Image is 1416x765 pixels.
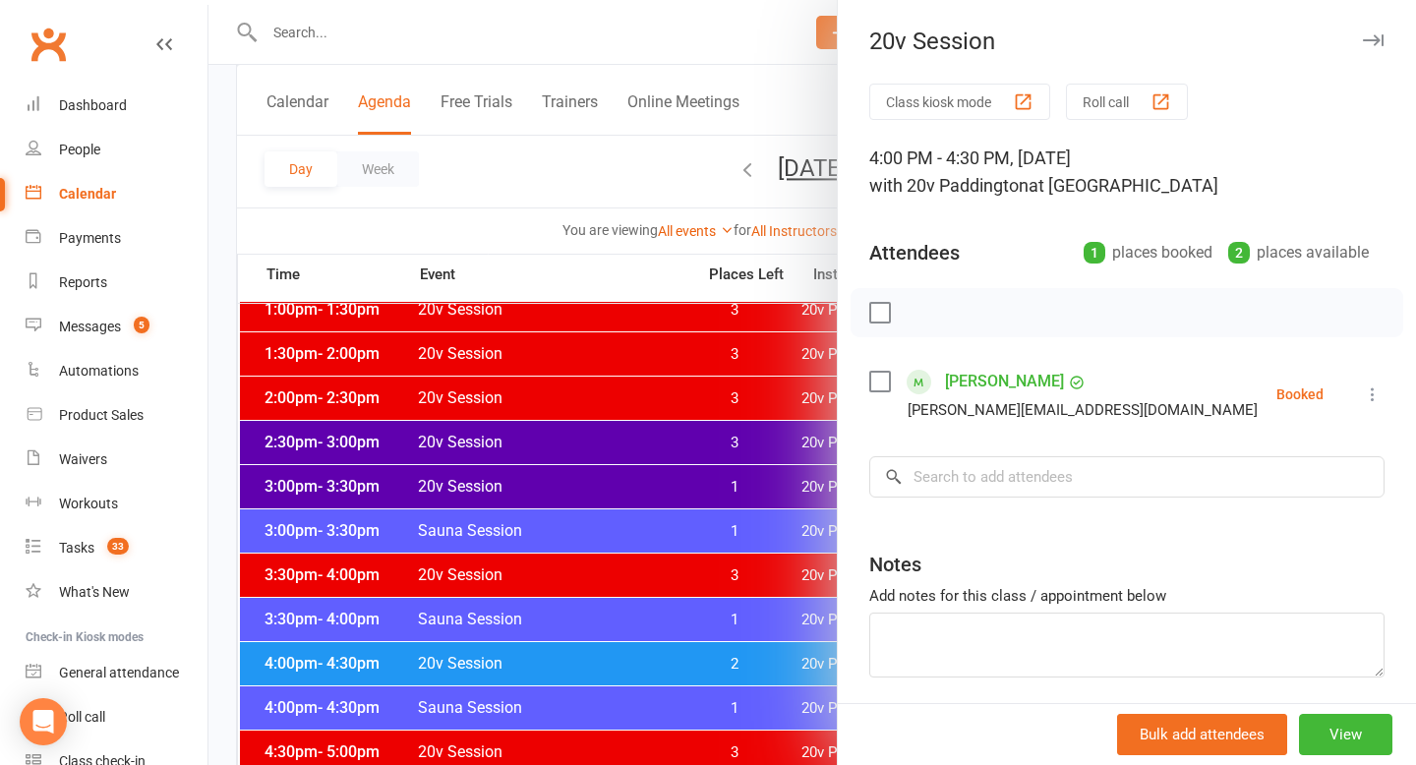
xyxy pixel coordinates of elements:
[869,239,960,266] div: Attendees
[59,665,179,680] div: General attendance
[59,142,100,157] div: People
[59,97,127,113] div: Dashboard
[59,186,116,202] div: Calendar
[26,349,207,393] a: Automations
[59,363,139,379] div: Automations
[1084,242,1105,264] div: 1
[26,651,207,695] a: General attendance kiosk mode
[59,407,144,423] div: Product Sales
[59,584,130,600] div: What's New
[134,317,149,333] span: 5
[869,456,1385,498] input: Search to add attendees
[59,451,107,467] div: Waivers
[869,175,1029,196] span: with 20v Paddington
[26,128,207,172] a: People
[1228,242,1250,264] div: 2
[1029,175,1218,196] span: at [GEOGRAPHIC_DATA]
[20,698,67,745] div: Open Intercom Messenger
[59,230,121,246] div: Payments
[26,570,207,615] a: What's New
[107,538,129,555] span: 33
[869,551,921,578] div: Notes
[1228,239,1369,266] div: places available
[869,145,1385,200] div: 4:00 PM - 4:30 PM, [DATE]
[945,366,1064,397] a: [PERSON_NAME]
[26,172,207,216] a: Calendar
[26,438,207,482] a: Waivers
[869,584,1385,608] div: Add notes for this class / appointment below
[869,84,1050,120] button: Class kiosk mode
[1066,84,1188,120] button: Roll call
[1276,387,1324,401] div: Booked
[26,393,207,438] a: Product Sales
[59,274,107,290] div: Reports
[59,540,94,556] div: Tasks
[838,28,1416,55] div: 20v Session
[26,216,207,261] a: Payments
[26,84,207,128] a: Dashboard
[26,482,207,526] a: Workouts
[1117,714,1287,755] button: Bulk add attendees
[26,526,207,570] a: Tasks 33
[59,709,105,725] div: Roll call
[1084,239,1212,266] div: places booked
[24,20,73,69] a: Clubworx
[908,397,1258,423] div: [PERSON_NAME][EMAIL_ADDRESS][DOMAIN_NAME]
[59,496,118,511] div: Workouts
[26,305,207,349] a: Messages 5
[1299,714,1392,755] button: View
[26,261,207,305] a: Reports
[26,695,207,739] a: Roll call
[59,319,121,334] div: Messages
